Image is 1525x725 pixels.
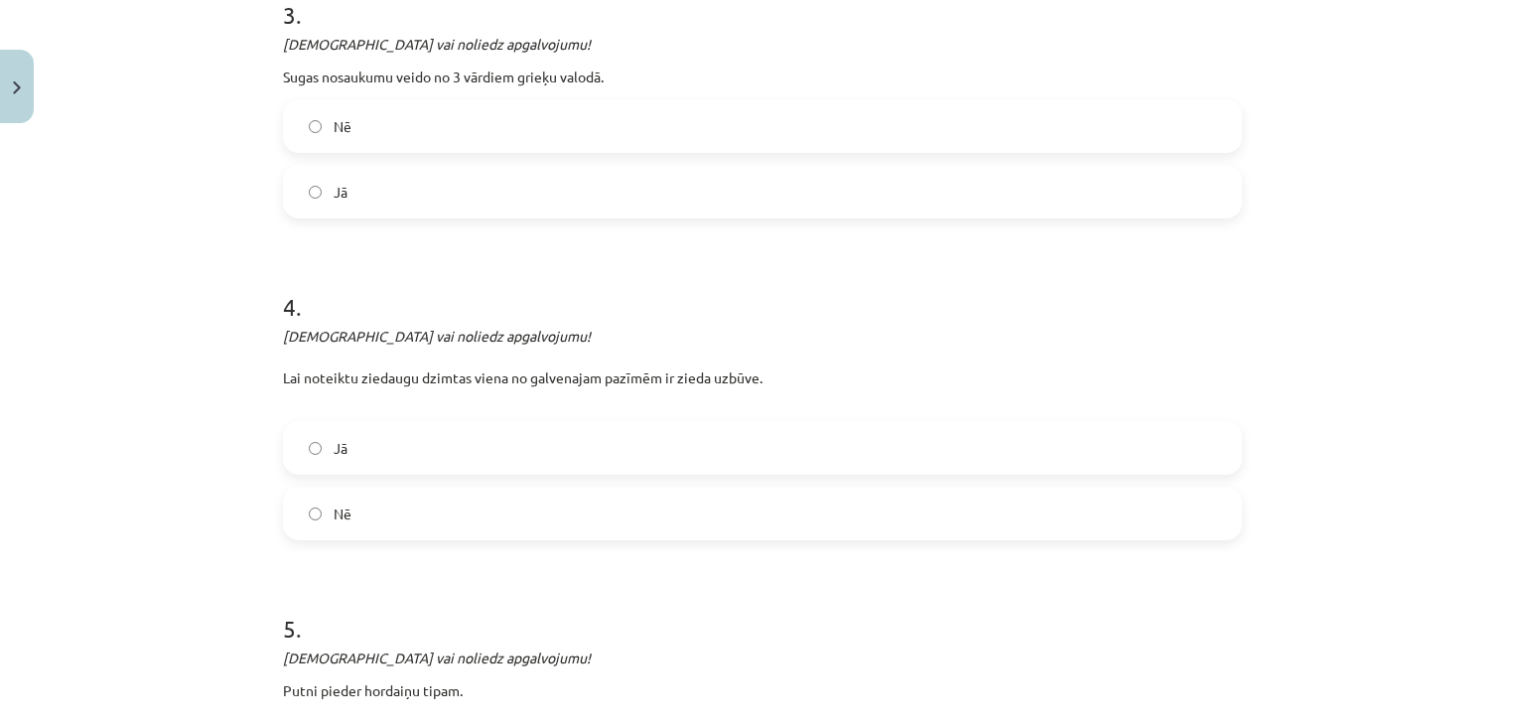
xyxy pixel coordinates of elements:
[309,507,322,520] input: Nē
[283,649,591,666] em: [DEMOGRAPHIC_DATA] vai noliedz apgalvojumu!
[334,116,351,137] span: Nē
[334,504,351,524] span: Nē
[334,182,347,203] span: Jā
[283,35,591,53] em: [DEMOGRAPHIC_DATA] vai noliedz apgalvojumu!
[283,67,1242,87] p: Sugas nosaukumu veido no 3 vārdiem grieķu valodā.
[283,680,1242,722] p: Putni pieder hordaiņu tipam.
[309,442,322,455] input: Jā
[283,580,1242,642] h1: 5 .
[309,120,322,133] input: Nē
[283,326,1242,409] p: Lai noteiktu ziedaugu dzimtas viena no galvenajam pazīmēm ir zieda uzbūve.
[283,327,591,345] em: [DEMOGRAPHIC_DATA] vai noliedz apgalvojumu!
[334,438,347,459] span: Jā
[13,81,21,94] img: icon-close-lesson-0947bae3869378f0d4975bcd49f059093ad1ed9edebbc8119c70593378902aed.svg
[309,186,322,199] input: Jā
[283,258,1242,320] h1: 4 .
